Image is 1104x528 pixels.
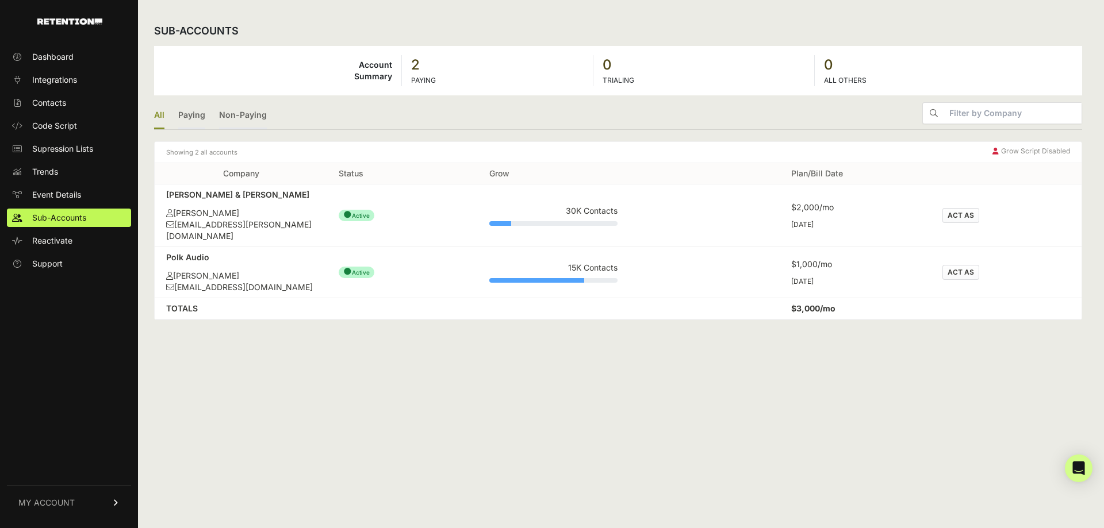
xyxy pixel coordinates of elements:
[339,210,374,221] span: Active
[489,221,617,226] div: Plan Usage: 17%
[166,189,316,201] div: [PERSON_NAME] & [PERSON_NAME]
[945,103,1082,124] input: Filter by Company
[791,259,919,270] div: $1,000/mo
[7,48,131,66] a: Dashboard
[7,232,131,250] a: Reactivate
[166,207,316,219] div: [PERSON_NAME]
[478,163,628,184] th: Grow
[489,278,617,283] div: Plan Usage: 74%
[7,94,131,112] a: Contacts
[32,212,86,223] span: Sub-Accounts
[780,163,930,184] th: Plan/Bill Date
[942,208,979,223] button: ACT AS
[32,235,72,246] span: Reactivate
[603,76,634,84] label: TRIALING
[411,56,583,74] strong: 2
[992,147,1070,158] div: Grow Script Disabled
[18,497,75,508] span: MY ACCOUNT
[339,267,374,278] span: Active
[32,97,66,109] span: Contacts
[7,255,131,273] a: Support
[824,76,867,84] label: ALL OTHERS
[343,209,352,220] span: ●
[824,56,1073,74] strong: 0
[155,163,327,184] th: Company
[791,220,919,229] div: [DATE]
[32,166,58,178] span: Trends
[219,102,267,129] a: Non-Paying
[791,277,919,286] div: [DATE]
[154,23,239,39] h2: Sub-accounts
[942,265,979,280] button: ACT AS
[7,71,131,89] a: Integrations
[32,51,74,63] span: Dashboard
[7,163,131,181] a: Trends
[791,202,919,213] div: $2,000/mo
[32,258,63,269] span: Support
[166,219,316,242] div: [EMAIL_ADDRESS][PERSON_NAME][DOMAIN_NAME]
[32,74,77,86] span: Integrations
[1065,454,1092,482] div: Open Intercom Messenger
[7,186,131,204] a: Event Details
[155,298,327,319] td: TOTALS
[32,189,81,201] span: Event Details
[166,270,316,282] div: [PERSON_NAME]
[603,56,805,74] strong: 0
[37,18,102,25] img: Retention.com
[166,252,316,263] div: Polk Audio
[343,265,352,277] span: ●
[7,117,131,135] a: Code Script
[7,140,131,158] a: Supression Lists
[178,102,205,129] a: Paying
[791,303,835,313] strong: $3,000/mo
[32,120,77,132] span: Code Script
[7,485,131,520] a: MY ACCOUNT
[7,209,131,227] a: Sub-Accounts
[32,143,93,155] span: Supression Lists
[327,163,478,184] th: Status
[489,205,617,217] div: 30K Contacts
[411,76,436,84] label: PAYING
[154,55,402,86] td: Account Summary
[166,282,316,293] div: [EMAIL_ADDRESS][DOMAIN_NAME]
[166,147,237,158] small: Showing 2 all accounts
[489,262,617,273] div: 15K Contacts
